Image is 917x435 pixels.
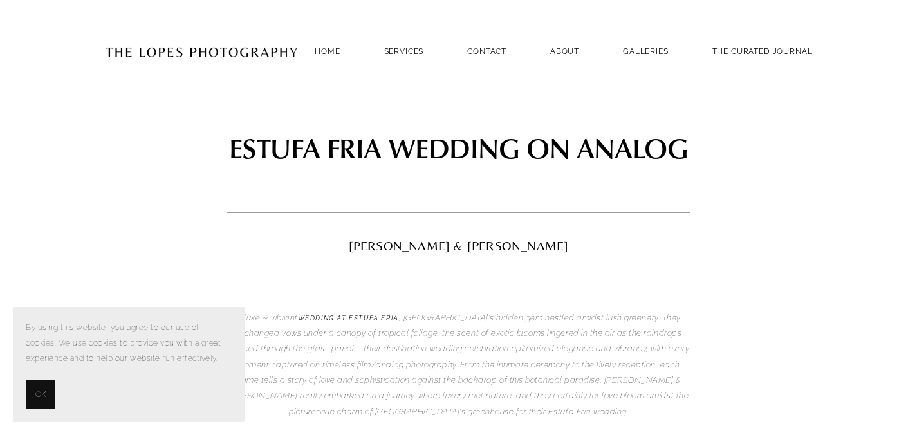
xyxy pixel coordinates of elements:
a: Contact [467,42,506,60]
img: Portugal Wedding Photographer | The Lopes Photography [105,20,298,83]
a: GALLERIES [623,42,669,60]
em: , [GEOGRAPHIC_DATA]'s hidden gem nestled amidst lush greenery. They exchanged vows under a canopy... [228,313,692,416]
span: OK [35,387,46,402]
em: A luxe & vibrant [236,313,297,322]
a: THE CURATED JOURNAL [712,42,813,60]
button: OK [26,380,55,409]
h1: ESTUFA FRIA WEDDING ON ANALOG [227,132,690,163]
a: ABOUT [550,42,579,60]
p: By using this website, you agree to our use of cookies. We use cookies to provide you with a grea... [26,320,232,367]
section: Cookie banner [13,307,245,422]
a: Home [315,42,340,60]
h2: [PERSON_NAME] & [PERSON_NAME] [227,239,690,252]
a: SERVICES [384,47,424,56]
a: wedding at Estufa Fria [298,315,399,322]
